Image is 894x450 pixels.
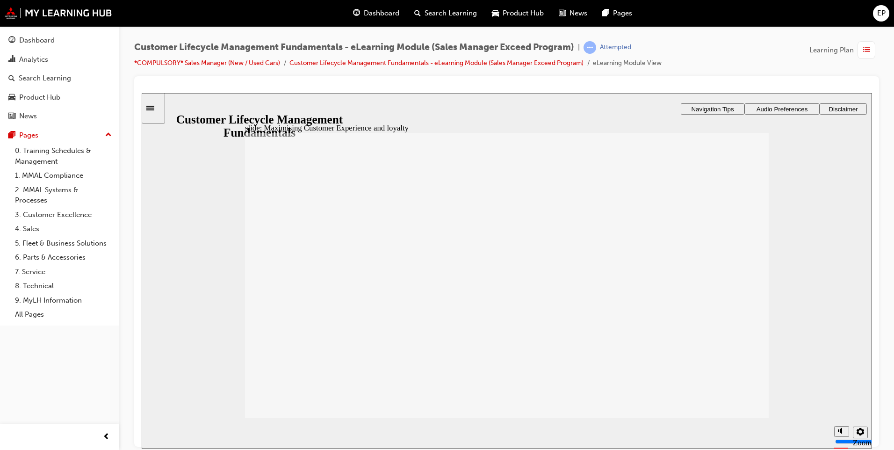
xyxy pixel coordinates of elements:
[595,4,640,23] a: pages-iconPages
[613,8,632,19] span: Pages
[4,32,115,49] a: Dashboard
[105,129,112,141] span: up-icon
[19,111,37,122] div: News
[5,7,112,19] img: mmal
[11,222,115,236] a: 4. Sales
[8,36,15,45] span: guage-icon
[134,42,574,53] span: Customer Lifecycle Management Fundamentals - eLearning Module (Sales Manager Exceed Program)
[578,42,580,53] span: |
[711,334,726,345] button: Settings
[19,73,71,84] div: Search Learning
[4,51,115,68] a: Analytics
[809,45,854,56] span: Learning Plan
[8,74,15,83] span: search-icon
[346,4,407,23] a: guage-iconDashboard
[4,127,115,144] button: Pages
[693,345,754,352] input: volume
[492,7,499,19] span: car-icon
[603,10,678,22] button: Audio Preferences
[549,13,592,20] span: Navigation Tips
[615,13,666,20] span: Audio Preferences
[289,59,584,67] a: Customer Lifecycle Management Fundamentals - eLearning Module (Sales Manager Exceed Program)
[8,112,15,121] span: news-icon
[593,58,662,69] li: eLearning Module View
[8,56,15,64] span: chart-icon
[11,236,115,251] a: 5. Fleet & Business Solutions
[425,8,477,19] span: Search Learning
[4,108,115,125] a: News
[19,92,60,103] div: Product Hub
[19,35,55,46] div: Dashboard
[11,265,115,279] a: 7. Service
[11,183,115,208] a: 2. MMAL Systems & Processes
[353,7,360,19] span: guage-icon
[414,7,421,19] span: search-icon
[809,41,879,59] button: Learning Plan
[539,10,603,22] button: Navigation Tips
[4,70,115,87] a: Search Learning
[4,89,115,106] a: Product Hub
[11,144,115,168] a: 0. Training Schedules & Management
[8,94,15,102] span: car-icon
[484,4,551,23] a: car-iconProduct Hub
[19,130,38,141] div: Pages
[602,7,609,19] span: pages-icon
[407,4,484,23] a: search-iconSearch Learning
[687,13,716,20] span: Disclaimer
[11,208,115,222] a: 3. Customer Excellence
[19,54,48,65] div: Analytics
[692,333,707,344] button: Mute (Ctrl+Alt+M)
[11,168,115,183] a: 1. MMAL Compliance
[4,30,115,127] button: DashboardAnalyticsSearch LearningProduct HubNews
[364,8,399,19] span: Dashboard
[678,10,725,22] button: Disclaimer
[11,293,115,308] a: 9. MyLH Information
[11,307,115,322] a: All Pages
[103,431,110,443] span: prev-icon
[8,131,15,140] span: pages-icon
[600,43,631,52] div: Attempted
[873,5,889,22] button: EP
[688,325,725,356] div: misc controls
[11,250,115,265] a: 6. Parts & Accessories
[134,59,280,67] a: *COMPULSORY* Sales Manager (New / Used Cars)
[711,345,730,373] label: Zoom to fit
[877,8,886,19] span: EP
[503,8,544,19] span: Product Hub
[863,44,870,56] span: list-icon
[559,7,566,19] span: news-icon
[570,8,587,19] span: News
[551,4,595,23] a: news-iconNews
[584,41,596,54] span: learningRecordVerb_ATTEMPT-icon
[11,279,115,293] a: 8. Technical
